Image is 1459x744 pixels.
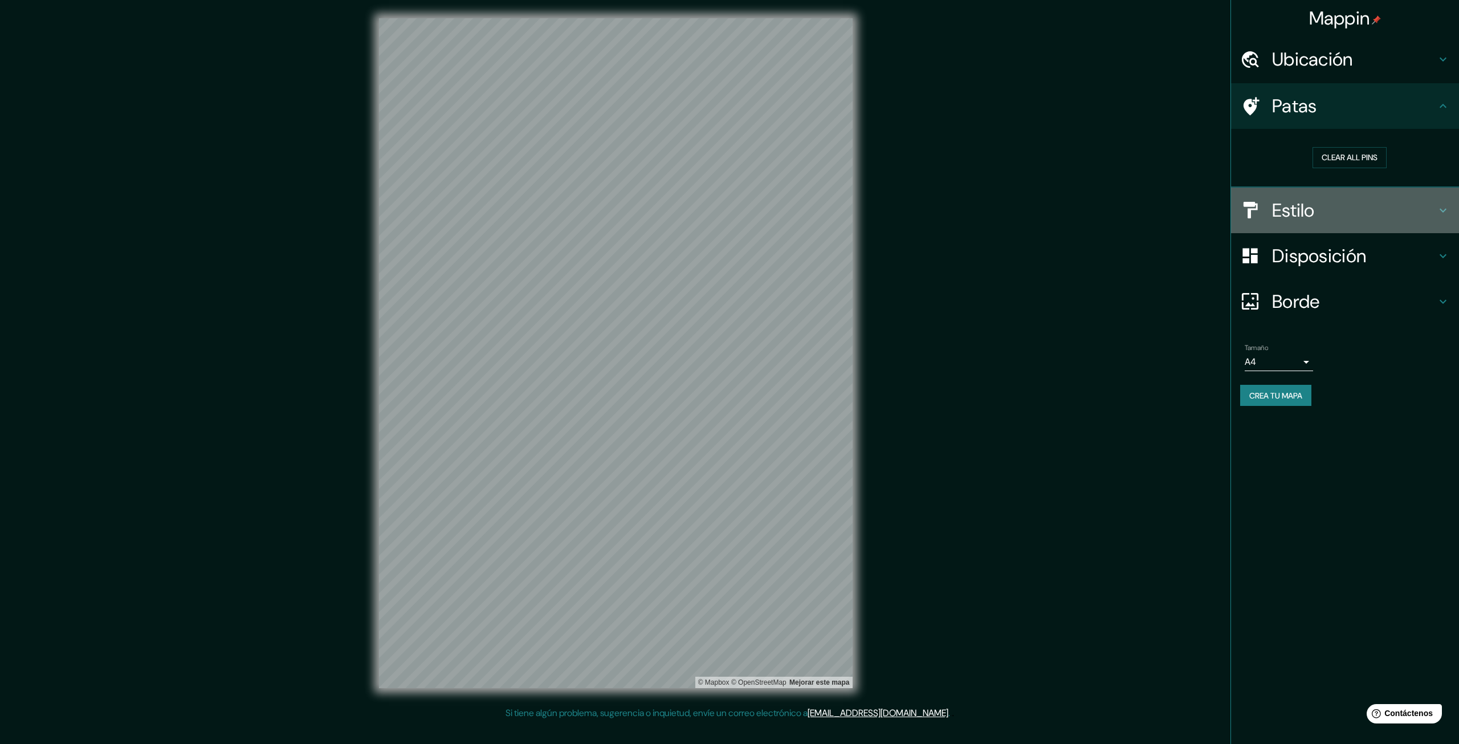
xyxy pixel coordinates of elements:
font: . [948,707,950,719]
font: Borde [1272,290,1320,314]
div: Borde [1231,279,1459,324]
font: Si tiene algún problema, sugerencia o inquietud, envíe un correo electrónico a [506,707,808,719]
div: A4 [1245,353,1313,371]
img: pin-icon.png [1372,15,1381,25]
a: [EMAIL_ADDRESS][DOMAIN_NAME] [808,707,948,719]
iframe: Lanzador de widgets de ayuda [1358,700,1446,731]
font: . [952,706,954,719]
font: © Mapbox [698,678,729,686]
div: Disposición [1231,233,1459,279]
font: Estilo [1272,198,1315,222]
font: . [950,706,952,719]
font: Ubicación [1272,47,1353,71]
font: Mejorar este mapa [789,678,849,686]
font: Disposición [1272,244,1366,268]
font: Mappin [1309,6,1370,30]
canvas: Mapa [379,18,853,688]
font: Patas [1272,94,1317,118]
font: Tamaño [1245,343,1268,352]
a: Mapbox [698,678,729,686]
font: Crea tu mapa [1249,391,1302,401]
a: Map feedback [789,678,849,686]
font: © OpenStreetMap [731,678,786,686]
font: A4 [1245,356,1256,368]
a: Mapa de OpenStreet [731,678,786,686]
div: Ubicación [1231,36,1459,82]
div: Estilo [1231,188,1459,233]
button: Crea tu mapa [1240,385,1311,406]
div: Patas [1231,83,1459,129]
button: Clear all pins [1313,147,1387,168]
